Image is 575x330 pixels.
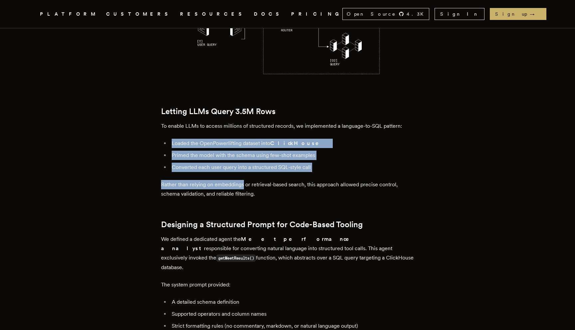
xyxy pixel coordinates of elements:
code: getMeetResults() [216,254,256,262]
li: Supported operators and column names [170,309,414,319]
button: PLATFORM [40,10,98,18]
p: The system prompt provided: [161,280,414,289]
p: To enable LLMs to access millions of structured records, we implemented a language-to-SQL pattern: [161,121,414,131]
a: PRICING [291,10,342,18]
span: → [530,11,541,17]
li: Converted each user query into a structured SQL-style call [170,163,414,172]
h2: Letting LLMs Query 3.5M Rows [161,107,414,116]
p: Rather than relying on embeddings or retrieval-based search, this approach allowed precise contro... [161,180,414,199]
a: Sign up [490,8,546,20]
li: A detailed schema definition [170,297,414,307]
a: DOCS [254,10,283,18]
h2: Designing a Structured Prompt for Code-Based Tooling [161,220,414,229]
strong: Meet performance analyst [161,236,358,251]
p: We defined a dedicated agent the responsible for converting natural language into structured tool... [161,235,414,272]
a: CUSTOMERS [106,10,172,18]
strong: ClickHouse [270,140,328,146]
li: Loaded the OpenPowerlifting dataset into [170,139,414,148]
button: RESOURCES [180,10,246,18]
li: Primed the model with the schema using few-shot examples [170,151,414,160]
span: Open Source [347,11,396,17]
a: Sign In [435,8,484,20]
span: 4.3 K [407,11,428,17]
